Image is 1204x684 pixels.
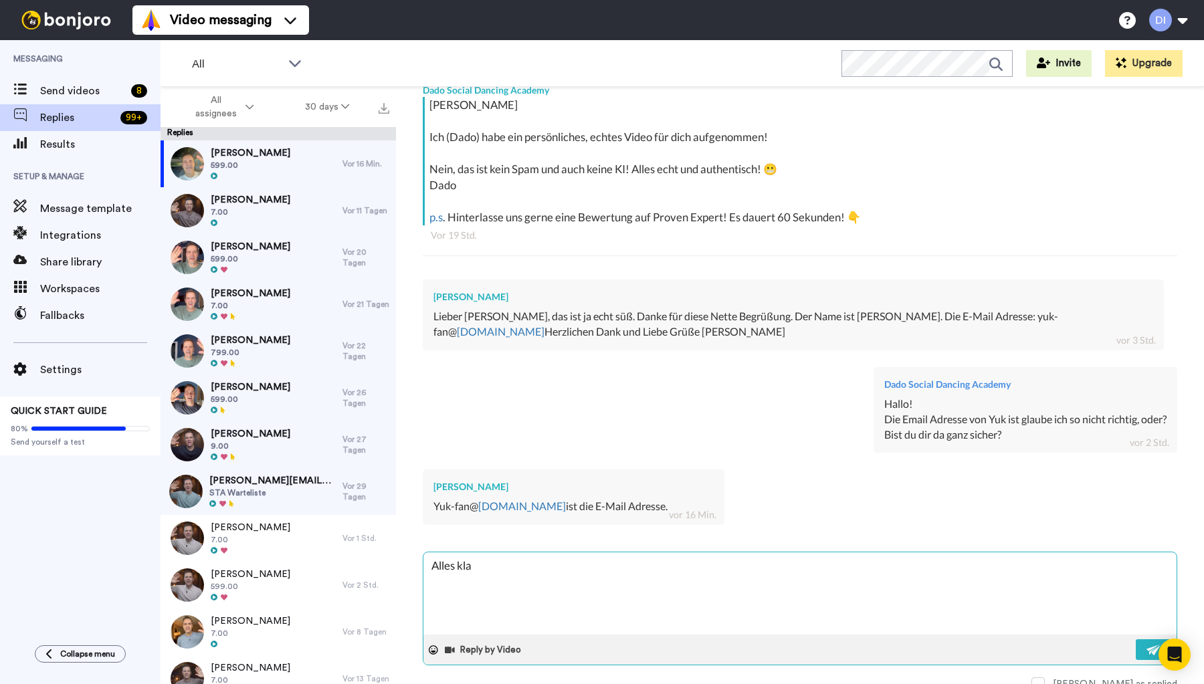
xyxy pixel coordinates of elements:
[211,521,290,534] span: [PERSON_NAME]
[60,649,115,659] span: Collapse menu
[161,127,396,140] div: Replies
[11,437,150,447] span: Send yourself a test
[1116,334,1156,347] div: vor 3 Std.
[379,103,389,114] img: export.svg
[342,626,389,637] div: Vor 8 Tagen
[211,240,290,253] span: [PERSON_NAME]
[171,241,204,274] img: ec042a3b-4def-4cc7-9935-8893932f6e17-thumb.jpg
[211,207,290,217] span: 7.00
[211,146,290,160] span: [PERSON_NAME]
[161,608,396,655] a: [PERSON_NAME]7.00Vor 8 Tagen
[163,88,280,126] button: All assignees
[342,673,389,684] div: Vor 13 Tagen
[209,487,336,498] span: STA Warteliste
[161,234,396,281] a: [PERSON_NAME]599.00Vor 20 Tagen
[209,474,336,487] span: [PERSON_NAME][EMAIL_ADDRESS][DOMAIN_NAME]
[40,201,161,217] span: Message template
[429,210,443,224] a: p.s
[211,427,290,441] span: [PERSON_NAME]
[171,288,204,321] img: 2632ebcd-79e5-4346-b4fa-be28507fd535-thumb.jpg
[342,580,389,590] div: Vor 2 Std.
[16,11,116,29] img: bj-logo-header-white.svg
[1026,50,1092,77] button: Invite
[433,480,714,493] div: [PERSON_NAME]
[169,475,203,508] img: 45fe858f-5d18-4f6d-b6bf-f11ae9e880e8-thumb.jpg
[161,468,396,515] a: [PERSON_NAME][EMAIL_ADDRESS][DOMAIN_NAME]STA WartelisteVor 29 Tagen
[433,309,1153,340] div: Lieber [PERSON_NAME], das ist ja echt süß. Danke für diese Nette Begrüßung. Der Name ist [PERSON_...
[211,334,290,347] span: [PERSON_NAME]
[171,568,204,602] img: 2d5f2616-f86c-48fa-9a7c-d5d7943e6817-thumb.jpg
[171,428,204,461] img: 586380fa-fbde-4cf4-b596-f9c64f3fbadd-thumb.jpg
[342,158,389,169] div: Vor 16 Min.
[40,308,161,324] span: Fallbacks
[884,378,1167,391] div: Dado Social Dancing Academy
[211,534,290,545] span: 7.00
[189,94,243,120] span: All assignees
[423,77,1177,97] div: Dado Social Dancing Academy
[1105,50,1183,77] button: Upgrade
[211,394,290,405] span: 599.00
[211,441,290,451] span: 9.00
[211,193,290,207] span: [PERSON_NAME]
[211,661,290,675] span: [PERSON_NAME]
[35,645,126,663] button: Collapse menu
[161,281,396,328] a: [PERSON_NAME]7.00Vor 21 Tagen
[342,340,389,362] div: Vor 22 Tagen
[669,508,716,522] div: vor 16 Min.
[211,628,290,639] span: 7.00
[433,290,1153,304] div: [PERSON_NAME]
[375,97,393,117] button: Export all results that match these filters now.
[1159,639,1191,671] div: Open Intercom Messenger
[40,254,161,270] span: Share library
[171,381,204,415] img: 0a5e0ed5-4776-469c-8ea4-968e8eb3817a-thumb.jpg
[342,247,389,268] div: Vor 20 Tagen
[120,111,147,124] div: 99 +
[192,56,282,72] span: All
[170,11,272,29] span: Video messaging
[161,421,396,468] a: [PERSON_NAME]9.00Vor 27 Tagen
[342,205,389,216] div: Vor 11 Tagen
[40,136,161,152] span: Results
[342,481,389,502] div: Vor 29 Tagen
[40,227,161,243] span: Integrations
[431,229,1169,242] div: Vor 19 Std.
[433,499,714,514] div: Yuk-fan@ ist die E-Mail Adresse.
[40,83,126,99] span: Send videos
[211,581,290,592] span: 599.00
[11,423,28,434] span: 80%
[1130,436,1169,449] div: vor 2 Std.
[211,300,290,311] span: 7.00
[342,299,389,310] div: Vor 21 Tagen
[429,97,1174,225] div: [PERSON_NAME] Ich (Dado) habe ein persönliches, echtes Video für dich aufgenommen! Nein, das ist ...
[443,640,525,660] button: Reply by Video
[211,568,290,581] span: [PERSON_NAME]
[161,140,396,187] a: [PERSON_NAME]599.00Vor 16 Min.
[171,522,204,555] img: a7591b33-1ebb-4d3b-8ac9-49cb196cb1bf-thumb.jpg
[140,9,162,31] img: vm-color.svg
[211,253,290,264] span: 599.00
[40,281,161,297] span: Workspaces
[211,614,290,628] span: [PERSON_NAME]
[161,515,396,562] a: [PERSON_NAME]7.00Vor 1 Std.
[171,194,204,227] img: 56175071-5eb8-4371-bf93-649e4ae4b4c9-thumb.jpg
[211,160,290,170] span: 599.00
[11,407,107,416] span: QUICK START GUIDE
[457,325,544,338] a: [DOMAIN_NAME]
[161,187,396,234] a: [PERSON_NAME]7.00Vor 11 Tagen
[478,499,566,512] a: [DOMAIN_NAME]
[211,287,290,300] span: [PERSON_NAME]
[161,328,396,374] a: [PERSON_NAME]799.00Vor 22 Tagen
[211,380,290,394] span: [PERSON_NAME]
[342,387,389,409] div: Vor 26 Tagen
[161,562,396,608] a: [PERSON_NAME]599.00Vor 2 Std.
[171,334,204,368] img: 68d342a0-2cfb-471d-b5b0-5f61eb65d094-thumb.jpg
[211,347,290,358] span: 799.00
[161,374,396,421] a: [PERSON_NAME]599.00Vor 26 Tagen
[171,615,204,649] img: 8a9687da-bf7e-40ad-bc49-20c0a78e9d6f-thumb.jpg
[342,434,389,455] div: Vor 27 Tagen
[171,147,204,181] img: 4533eff1-f3c9-41a5-8f6f-2fd0f7eb24b1-thumb.jpg
[1146,645,1161,655] img: send-white.svg
[884,396,1167,443] div: Hallo! Die Email Adresse von Yuk ist glaube ich so nicht richtig, oder? Bist du dir da ganz sicher?
[40,110,115,126] span: Replies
